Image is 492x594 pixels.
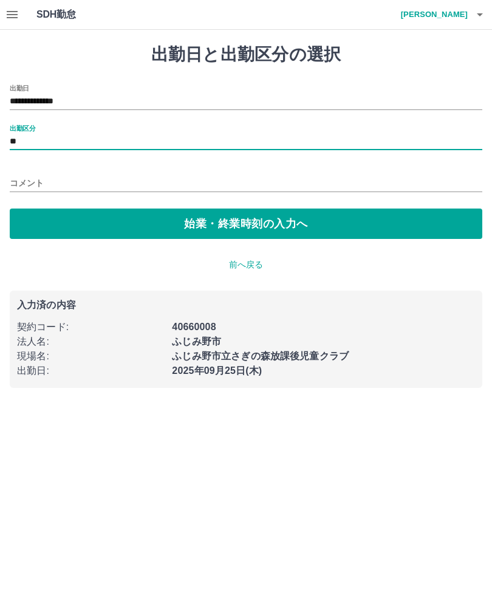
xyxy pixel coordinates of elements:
[10,258,482,271] p: 前へ戻る
[17,349,165,364] p: 現場名 :
[10,44,482,65] h1: 出勤日と出勤区分の選択
[172,365,262,376] b: 2025年09月25日(木)
[10,123,35,133] label: 出勤区分
[172,322,216,332] b: 40660008
[17,334,165,349] p: 法人名 :
[17,320,165,334] p: 契約コード :
[172,336,221,347] b: ふじみ野市
[172,351,349,361] b: ふじみ野市立さぎの森放課後児童クラブ
[10,83,29,92] label: 出勤日
[17,300,475,310] p: 入力済の内容
[17,364,165,378] p: 出勤日 :
[10,209,482,239] button: 始業・終業時刻の入力へ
